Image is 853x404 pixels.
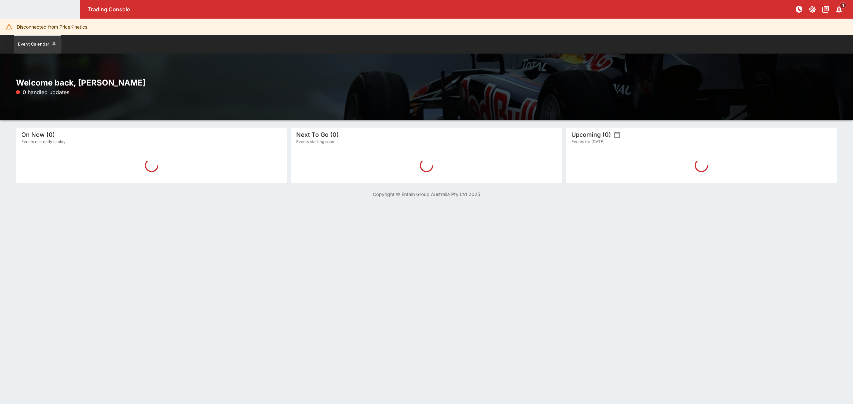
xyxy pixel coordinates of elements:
[793,3,805,15] button: NOT Connected to PK
[614,131,620,138] button: settings
[571,131,611,138] h5: Upcoming (0)
[17,21,87,33] div: Disconnected from PriceKinetics
[88,6,793,13] div: Trading Console
[820,3,832,15] button: Documentation
[840,2,847,9] span: 1
[833,3,845,15] button: Notifications
[296,131,339,138] h5: Next To Go (0)
[21,131,55,138] h5: On Now (0)
[16,88,69,96] p: 0 handled updates
[571,138,604,145] span: Events for [DATE]
[16,78,287,88] h2: Welcome back, [PERSON_NAME]
[21,138,66,145] span: Events currently in play
[806,3,818,15] button: Toggle light/dark mode
[14,35,61,54] button: Event Calendar
[296,138,334,145] span: Events starting soon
